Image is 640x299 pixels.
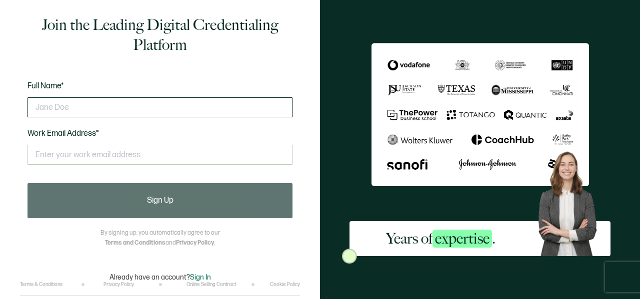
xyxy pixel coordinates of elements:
[342,249,357,264] img: Sertifier Signup
[190,273,211,282] span: Sign In
[371,43,589,186] img: Sertifier Signup - Years of <span class="strong-h">expertise</span>.
[27,129,99,138] span: Work Email Address*
[105,239,165,247] a: Terms and Conditions
[27,183,292,218] button: Sign Up
[147,197,173,205] span: Sign Up
[27,97,292,117] input: Jane Doe
[270,282,300,288] a: Cookie Policy
[27,15,292,55] h1: Join the Leading Digital Credentialing Platform
[432,230,492,248] span: expertise
[176,239,214,247] a: Privacy Policy
[186,282,236,288] a: Online Selling Contract
[386,229,495,249] h2: Years of .
[532,146,610,256] img: Sertifier Signup - Years of <span class="strong-h">expertise</span>. Hero
[20,282,62,288] a: Terms & Conditions
[27,145,292,165] input: Enter your work email address
[100,228,220,248] p: By signing up, you automatically agree to our and .
[103,282,134,288] a: Privacy Policy
[109,273,211,282] p: Already have an account?
[27,81,64,91] span: Full Name*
